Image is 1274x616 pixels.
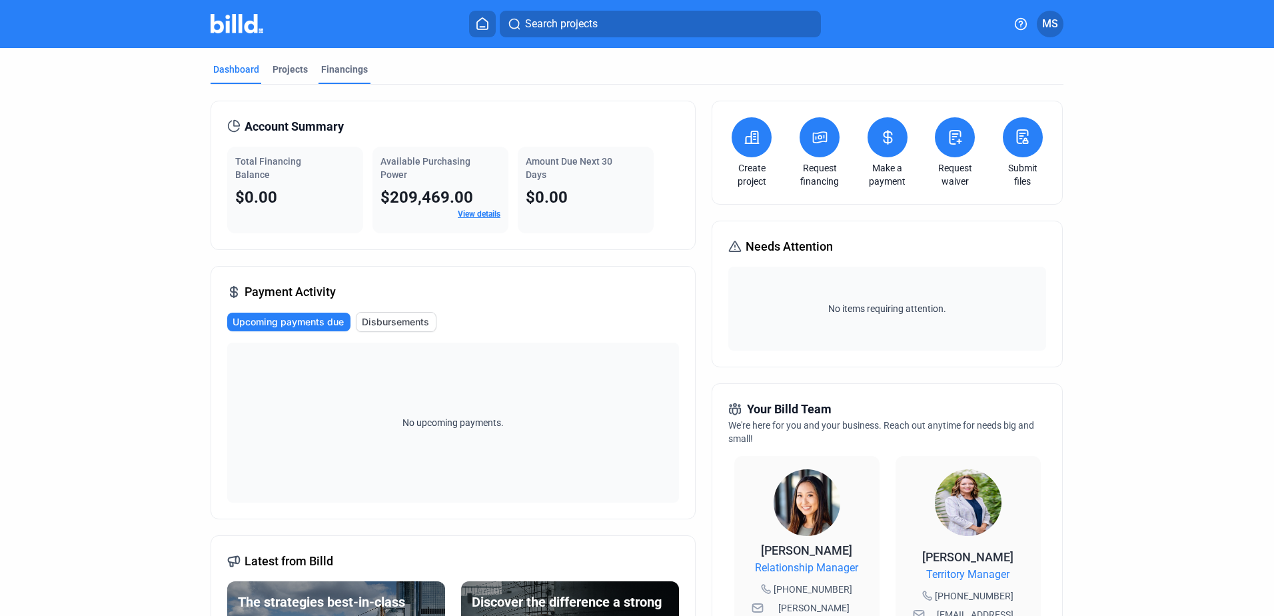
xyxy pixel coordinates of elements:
[526,156,612,180] span: Amount Due Next 30 Days
[1037,11,1063,37] button: MS
[922,550,1013,564] span: [PERSON_NAME]
[999,161,1046,188] a: Submit files
[245,283,336,301] span: Payment Activity
[746,237,833,256] span: Needs Attention
[747,400,832,419] span: Your Billd Team
[394,416,512,429] span: No upcoming payments.
[926,567,1009,583] span: Territory Manager
[734,302,1040,315] span: No items requiring attention.
[273,63,308,76] div: Projects
[235,188,277,207] span: $0.00
[356,312,436,332] button: Disbursements
[233,315,344,329] span: Upcoming payments due
[932,161,978,188] a: Request waiver
[500,11,821,37] button: Search projects
[362,315,429,329] span: Disbursements
[796,161,843,188] a: Request financing
[227,313,350,331] button: Upcoming payments due
[935,469,1001,536] img: Territory Manager
[864,161,911,188] a: Make a payment
[245,552,333,571] span: Latest from Billd
[935,589,1013,603] span: [PHONE_NUMBER]
[380,188,473,207] span: $209,469.00
[245,117,344,136] span: Account Summary
[235,156,301,180] span: Total Financing Balance
[458,209,500,219] a: View details
[213,63,259,76] div: Dashboard
[1042,16,1058,32] span: MS
[380,156,470,180] span: Available Purchasing Power
[774,469,840,536] img: Relationship Manager
[526,188,568,207] span: $0.00
[774,583,852,596] span: [PHONE_NUMBER]
[321,63,368,76] div: Financings
[211,14,263,33] img: Billd Company Logo
[525,16,598,32] span: Search projects
[755,560,858,576] span: Relationship Manager
[728,420,1034,444] span: We're here for you and your business. Reach out anytime for needs big and small!
[728,161,775,188] a: Create project
[761,543,852,557] span: [PERSON_NAME]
